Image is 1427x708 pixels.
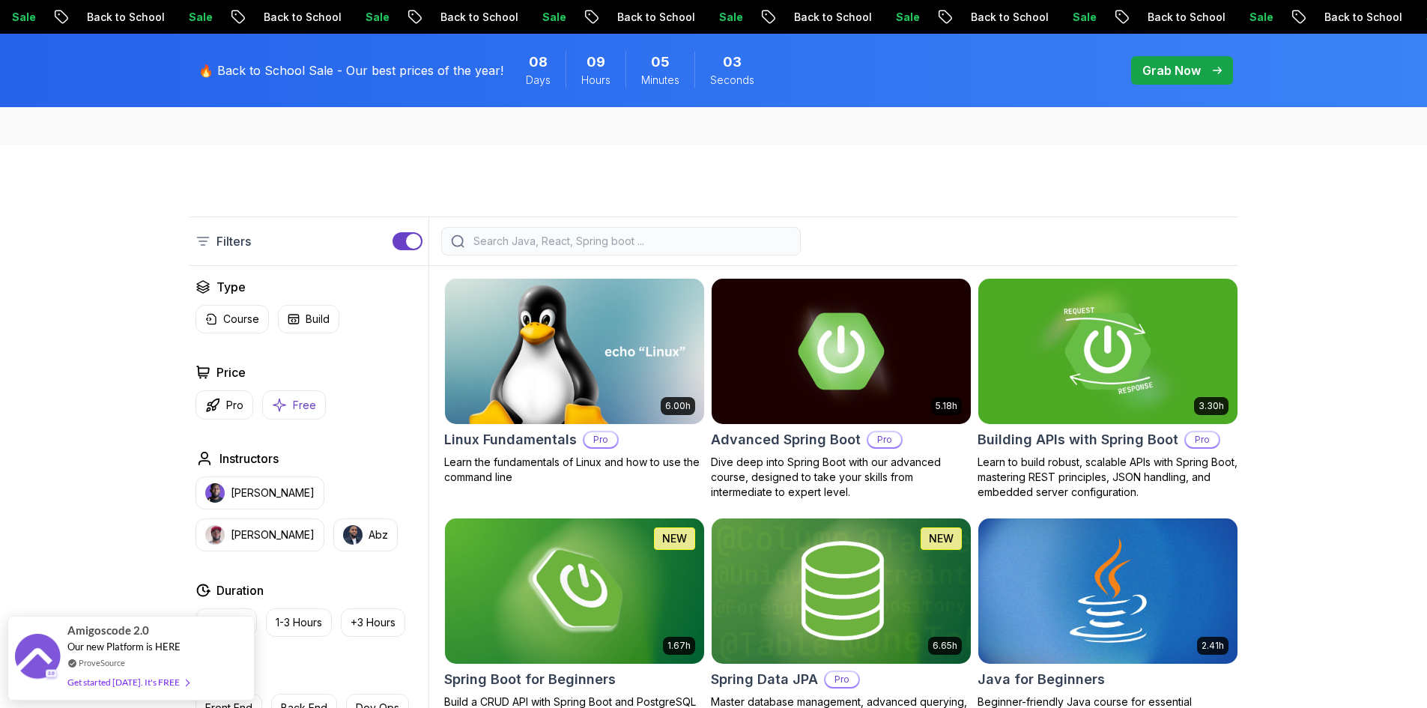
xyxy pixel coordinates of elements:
h2: Java for Beginners [978,669,1105,690]
img: Spring Boot for Beginners card [445,518,704,664]
button: 1-3 Hours [266,608,332,637]
p: Pro [868,432,901,447]
p: Sale [1049,10,1097,25]
a: ProveSource [79,656,125,669]
span: Seconds [710,73,754,88]
img: instructor img [205,483,225,503]
span: Hours [581,73,611,88]
p: Back to School [416,10,518,25]
img: Linux Fundamentals card [445,279,704,424]
p: 5.18h [936,400,957,412]
button: 0-1 Hour [196,608,257,637]
img: instructor img [205,525,225,545]
span: Our new Platform is HERE [67,641,181,653]
a: Linux Fundamentals card6.00hLinux FundamentalsProLearn the fundamentals of Linux and how to use t... [444,278,705,485]
p: Learn to build robust, scalable APIs with Spring Boot, mastering REST principles, JSON handling, ... [978,455,1238,500]
p: Sale [165,10,213,25]
span: 8 Days [529,52,548,73]
p: Back to School [770,10,872,25]
p: Pro [226,398,243,413]
p: Pro [1186,432,1219,447]
p: Back to School [63,10,165,25]
p: Sale [695,10,743,25]
p: Sale [1225,10,1273,25]
img: Building APIs with Spring Boot card [978,279,1237,424]
div: Get started [DATE]. It's FREE [67,674,189,691]
p: Back to School [947,10,1049,25]
h2: Advanced Spring Boot [711,429,861,450]
p: Back to School [593,10,695,25]
p: Build [306,312,330,327]
p: [PERSON_NAME] [231,527,315,542]
h2: Spring Data JPA [711,669,818,690]
p: 6.65h [933,640,957,652]
h2: Linux Fundamentals [444,429,577,450]
button: Build [278,305,339,333]
p: 3.30h [1199,400,1224,412]
h2: Spring Boot for Beginners [444,669,616,690]
p: 6.00h [665,400,691,412]
p: Free [293,398,316,413]
p: Pro [825,672,858,687]
p: Grab Now [1142,61,1201,79]
h2: Price [216,363,246,381]
a: Building APIs with Spring Boot card3.30hBuilding APIs with Spring BootProLearn to build robust, s... [978,278,1238,500]
p: Course [223,312,259,327]
img: instructor img [343,525,363,545]
p: Back to School [1300,10,1402,25]
p: NEW [929,531,954,546]
p: 2.41h [1202,640,1224,652]
input: Search Java, React, Spring boot ... [470,234,791,249]
button: instructor img[PERSON_NAME] [196,518,324,551]
img: Advanced Spring Boot card [712,279,971,424]
h2: Duration [216,581,264,599]
p: 1-3 Hours [276,615,322,630]
p: Sale [872,10,920,25]
span: 5 Minutes [651,52,670,73]
span: Minutes [641,73,679,88]
button: Course [196,305,269,333]
button: instructor imgAbz [333,518,398,551]
p: Back to School [1124,10,1225,25]
span: 9 Hours [587,52,605,73]
span: Days [526,73,551,88]
span: Amigoscode 2.0 [67,622,149,639]
p: Learn the fundamentals of Linux and how to use the command line [444,455,705,485]
span: 3 Seconds [723,52,742,73]
img: Spring Data JPA card [712,518,971,664]
p: Dive deep into Spring Boot with our advanced course, designed to take your skills from intermedia... [711,455,972,500]
button: Pro [196,390,253,420]
p: +3 Hours [351,615,396,630]
button: Free [262,390,326,420]
button: instructor img[PERSON_NAME] [196,476,324,509]
a: Advanced Spring Boot card5.18hAdvanced Spring BootProDive deep into Spring Boot with our advanced... [711,278,972,500]
p: Filters [216,232,251,250]
p: 0-1 Hour [205,615,247,630]
p: 🔥 Back to School Sale - Our best prices of the year! [199,61,503,79]
p: [PERSON_NAME] [231,485,315,500]
button: +3 Hours [341,608,405,637]
img: provesource social proof notification image [15,634,60,683]
h2: Instructors [219,450,279,468]
p: Sale [342,10,390,25]
p: Abz [369,527,388,542]
img: Java for Beginners card [978,518,1237,664]
h2: Type [216,278,246,296]
p: Sale [518,10,566,25]
p: Pro [584,432,617,447]
p: 1.67h [667,640,691,652]
h2: Building APIs with Spring Boot [978,429,1178,450]
p: Back to School [240,10,342,25]
p: NEW [662,531,687,546]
